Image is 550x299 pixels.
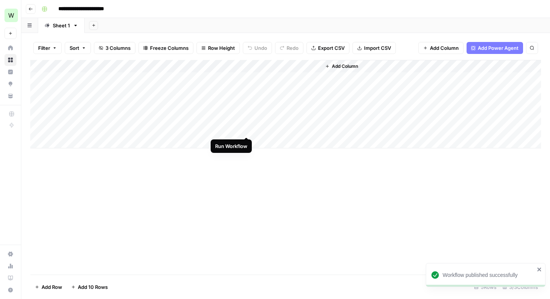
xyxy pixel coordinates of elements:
[38,18,85,33] a: Sheet 1
[467,42,523,54] button: Add Power Agent
[478,44,519,52] span: Add Power Agent
[4,78,16,90] a: Opportunities
[4,54,16,66] a: Browse
[4,90,16,102] a: Your Data
[443,271,535,279] div: Workflow published successfully
[65,42,91,54] button: Sort
[243,42,272,54] button: Undo
[4,248,16,260] a: Settings
[322,61,361,71] button: Add Column
[208,44,235,52] span: Row Height
[364,44,391,52] span: Import CSV
[537,266,542,272] button: close
[4,42,16,54] a: Home
[8,11,14,20] span: W
[306,42,349,54] button: Export CSV
[67,281,112,293] button: Add 10 Rows
[4,6,16,25] button: Workspace: Work-management.org
[430,44,459,52] span: Add Column
[418,42,464,54] button: Add Column
[4,272,16,284] a: Learning Hub
[42,283,62,291] span: Add Row
[254,44,267,52] span: Undo
[106,44,131,52] span: 3 Columns
[78,283,108,291] span: Add 10 Rows
[275,42,303,54] button: Redo
[471,281,499,293] div: 5 Rows
[332,63,358,70] span: Add Column
[352,42,396,54] button: Import CSV
[33,42,62,54] button: Filter
[70,44,79,52] span: Sort
[4,66,16,78] a: Insights
[499,281,541,293] div: 3/3 Columns
[196,42,240,54] button: Row Height
[138,42,193,54] button: Freeze Columns
[287,44,299,52] span: Redo
[215,142,247,150] div: Run Workflow
[318,44,345,52] span: Export CSV
[150,44,189,52] span: Freeze Columns
[53,22,70,29] div: Sheet 1
[38,44,50,52] span: Filter
[30,281,67,293] button: Add Row
[94,42,135,54] button: 3 Columns
[4,260,16,272] a: Usage
[4,284,16,296] button: Help + Support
